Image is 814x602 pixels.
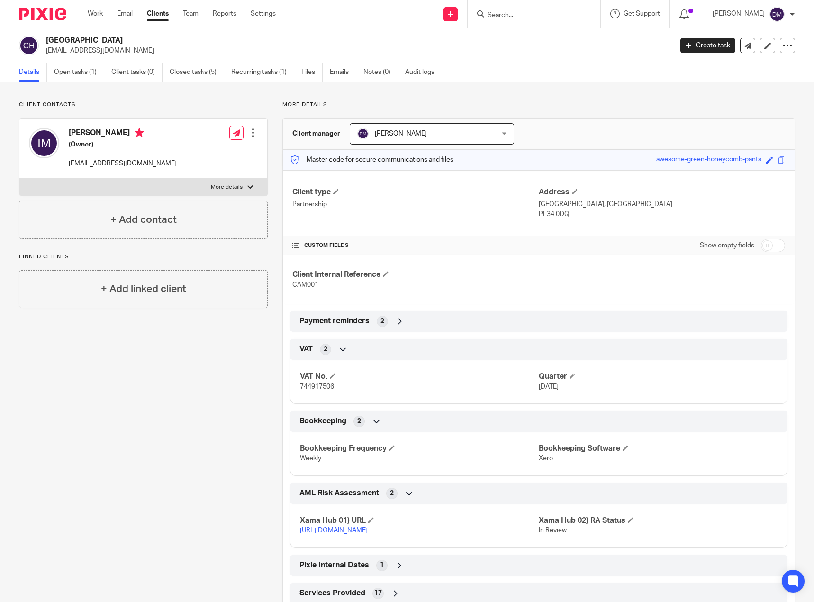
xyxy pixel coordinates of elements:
a: Open tasks (1) [54,63,104,82]
span: [DATE] [539,383,559,390]
span: AML Risk Assessment [299,488,379,498]
h4: Client Internal Reference [292,270,539,280]
h2: [GEOGRAPHIC_DATA] [46,36,542,46]
h4: Quarter [539,372,778,382]
span: 1 [380,560,384,570]
a: Audit logs [405,63,442,82]
a: Client tasks (0) [111,63,163,82]
h4: Client type [292,187,539,197]
p: PL34 0DQ [539,210,785,219]
span: CAM001 [292,282,318,288]
h4: Xama Hub 01) URL [300,516,539,526]
span: 2 [324,345,327,354]
h4: [PERSON_NAME] [69,128,177,140]
span: Bookkeeping [299,416,346,426]
img: Pixie [19,8,66,20]
h4: + Add linked client [101,282,186,296]
h4: + Add contact [110,212,177,227]
span: VAT [299,344,313,354]
a: Reports [213,9,236,18]
a: Clients [147,9,169,18]
span: 17 [374,588,382,598]
p: Partnership [292,200,539,209]
div: awesome-green-honeycomb-pants [656,155,761,165]
img: svg%3E [357,128,369,139]
span: Payment reminders [299,316,370,326]
p: Linked clients [19,253,268,261]
a: Closed tasks (5) [170,63,224,82]
p: [EMAIL_ADDRESS][DOMAIN_NAME] [46,46,666,55]
h4: VAT No. [300,372,539,382]
i: Primary [135,128,144,137]
h4: Bookkeeping Frequency [300,444,539,454]
h4: CUSTOM FIELDS [292,242,539,249]
span: In Review [539,527,567,534]
p: Client contacts [19,101,268,109]
h4: Xama Hub 02) RA Status [539,516,778,526]
p: [GEOGRAPHIC_DATA], [GEOGRAPHIC_DATA] [539,200,785,209]
p: More details [282,101,795,109]
img: svg%3E [29,128,59,158]
p: [EMAIL_ADDRESS][DOMAIN_NAME] [69,159,177,168]
a: Settings [251,9,276,18]
a: [URL][DOMAIN_NAME] [300,527,368,534]
a: Work [88,9,103,18]
span: Xero [539,455,553,462]
img: svg%3E [769,7,785,22]
a: Recurring tasks (1) [231,63,294,82]
a: Notes (0) [363,63,398,82]
a: Emails [330,63,356,82]
a: Email [117,9,133,18]
a: Team [183,9,199,18]
h4: Address [539,187,785,197]
p: More details [211,183,243,191]
label: Show empty fields [700,241,754,250]
a: Create task [680,38,735,53]
a: Details [19,63,47,82]
span: 2 [357,417,361,426]
span: Get Support [624,10,660,17]
span: [PERSON_NAME] [375,130,427,137]
img: svg%3E [19,36,39,55]
h4: Bookkeeping Software [539,444,778,454]
span: Pixie Internal Dates [299,560,369,570]
p: [PERSON_NAME] [713,9,765,18]
a: Files [301,63,323,82]
p: Master code for secure communications and files [290,155,453,164]
span: 2 [380,317,384,326]
span: Weekly [300,455,321,462]
h3: Client manager [292,129,340,138]
span: 2 [390,489,394,498]
h5: (Owner) [69,140,177,149]
span: 744917506 [300,383,334,390]
input: Search [487,11,572,20]
span: Services Provided [299,588,365,598]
